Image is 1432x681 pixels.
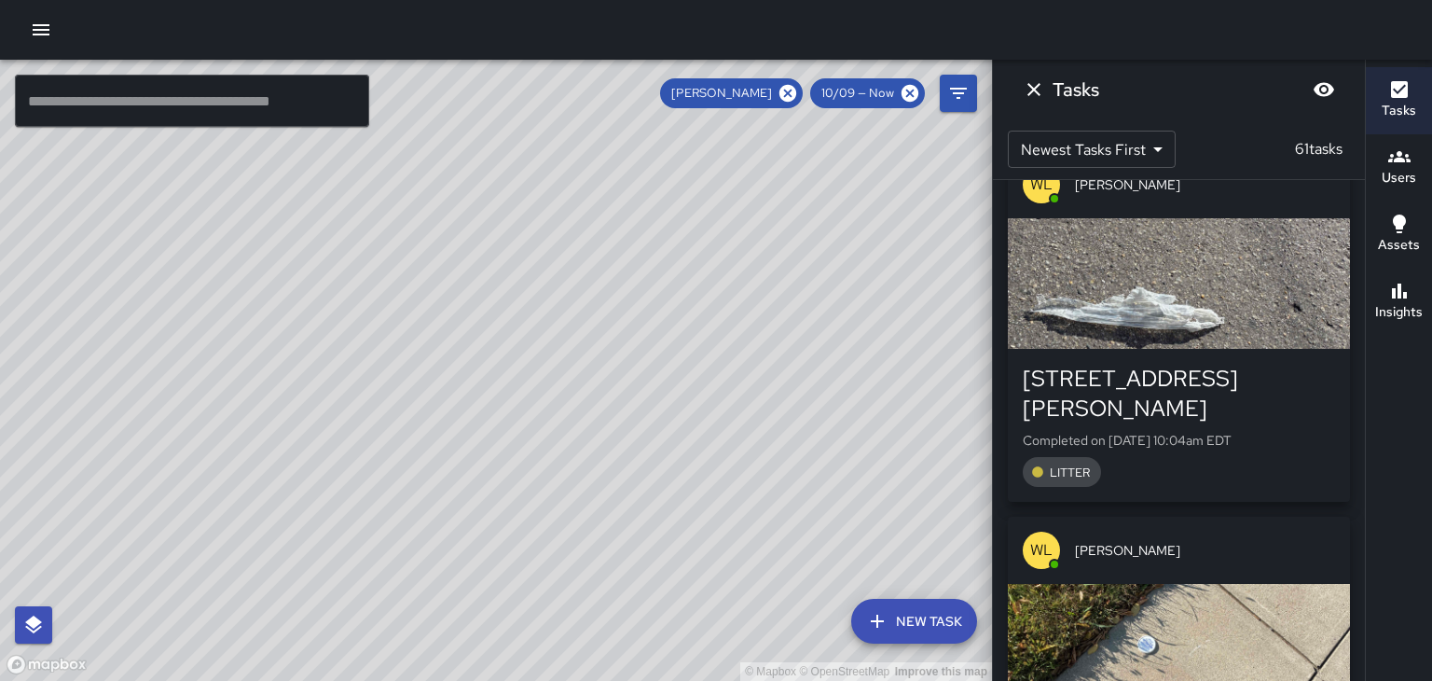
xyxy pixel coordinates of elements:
h6: Users [1382,168,1416,188]
h6: Assets [1378,235,1420,256]
button: Filters [940,75,977,112]
span: 10/09 — Now [810,84,905,103]
button: WL[PERSON_NAME][STREET_ADDRESS][PERSON_NAME]Completed on [DATE] 10:04am EDTLITTER [1008,151,1350,502]
button: Tasks [1366,67,1432,134]
p: Completed on [DATE] 10:04am EDT [1023,431,1335,450]
button: Assets [1366,202,1432,269]
span: [PERSON_NAME] [660,84,783,103]
h6: Insights [1375,302,1423,323]
span: LITTER [1039,464,1101,482]
h6: Tasks [1382,101,1416,121]
button: Insights [1366,269,1432,336]
div: [PERSON_NAME] [660,78,803,108]
div: Newest Tasks First [1008,131,1176,168]
h6: Tasks [1053,75,1099,104]
div: [STREET_ADDRESS][PERSON_NAME] [1023,364,1335,424]
button: New Task [851,599,977,644]
button: Dismiss [1015,71,1053,108]
p: 61 tasks [1287,138,1350,160]
span: [PERSON_NAME] [1075,541,1335,560]
span: [PERSON_NAME] [1075,175,1335,194]
button: Users [1366,134,1432,202]
p: WL [1030,539,1053,562]
p: WL [1030,174,1053,196]
button: Blur [1305,71,1342,108]
div: 10/09 — Now [810,78,925,108]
